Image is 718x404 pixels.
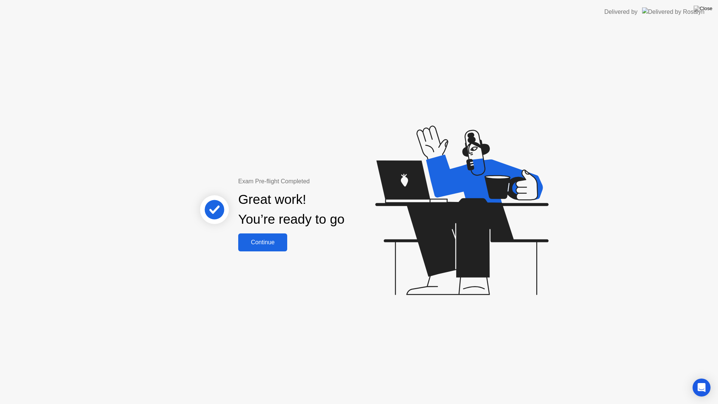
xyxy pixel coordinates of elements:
div: Great work! You’re ready to go [238,190,344,229]
div: Exam Pre-flight Completed [238,177,393,186]
button: Continue [238,233,287,251]
div: Continue [240,239,285,246]
div: Open Intercom Messenger [693,379,711,397]
img: Close [694,6,712,12]
img: Delivered by Rosalyn [642,7,705,16]
div: Delivered by [604,7,638,16]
